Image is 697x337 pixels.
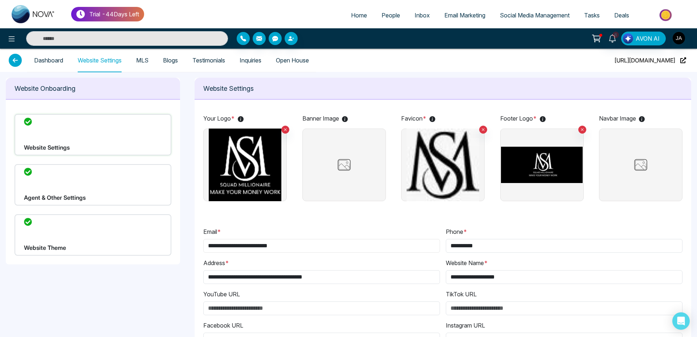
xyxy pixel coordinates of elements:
a: Testimonials [192,57,225,64]
span: Email Marketing [444,12,485,19]
div: Open Intercom Messenger [672,312,690,330]
a: Dashboard [34,57,63,64]
p: Trial - 44 Days Left [89,10,139,19]
div: Website Theme [15,214,171,256]
div: Agent & Other Settings [15,164,171,206]
p: Website Settings [203,84,682,93]
p: Website Onboarding [15,84,171,93]
span: AVON AI [636,34,660,43]
img: image holder [204,129,286,201]
label: TikTok URL [446,290,477,299]
a: Website Settings [78,57,122,64]
p: Your Logo [203,114,287,123]
a: MLS [136,57,148,64]
p: Footer Logo [500,114,584,123]
p: Favicon [401,114,485,123]
label: YouTube URL [203,290,240,299]
span: Tasks [584,12,600,19]
img: Nova CRM Logo [12,5,55,23]
span: 6 [612,32,619,38]
img: image holder [402,129,484,201]
a: Social Media Management [493,8,577,22]
span: Deals [614,12,629,19]
p: Navbar Image [599,114,682,123]
label: Address [203,259,229,267]
a: 6 [604,32,621,44]
label: Email [203,227,221,236]
button: AVON AI [621,32,666,45]
label: Phone [446,227,467,236]
span: Social Media Management [500,12,570,19]
a: Inbox [407,8,437,22]
a: People [374,8,407,22]
span: Inbox [415,12,430,19]
span: [URL][DOMAIN_NAME] [615,49,675,72]
a: Home [344,8,374,22]
img: User Avatar [673,32,685,44]
a: Tasks [577,8,607,22]
a: Inquiries [240,57,261,64]
span: Home [351,12,367,19]
label: Instagram URL [446,321,485,330]
button: [URL][DOMAIN_NAME] [612,48,688,72]
img: image holder [623,156,659,174]
img: image holder [501,129,583,201]
img: image holder [326,156,362,174]
img: Lead Flow [623,33,633,44]
span: Open House [276,49,309,72]
a: Blogs [163,57,178,64]
label: Facebook URL [203,321,243,330]
img: Market-place.gif [640,7,693,23]
div: Website Settings [15,114,171,155]
p: Banner Image [302,114,386,123]
a: Email Marketing [437,8,493,22]
a: Deals [607,8,636,22]
span: People [382,12,400,19]
label: Website Name [446,259,488,267]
